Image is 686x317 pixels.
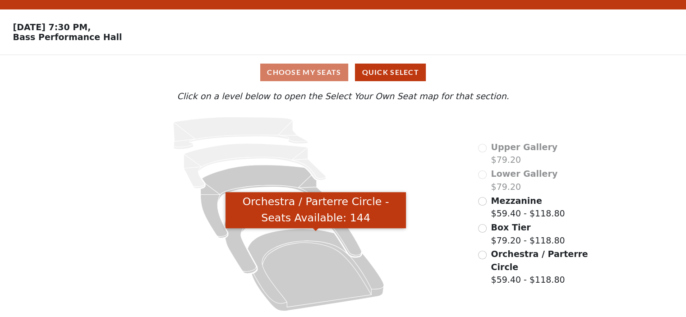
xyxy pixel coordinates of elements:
span: Lower Gallery [491,169,557,179]
label: $79.20 - $118.80 [491,221,565,247]
span: Upper Gallery [491,142,557,152]
span: Orchestra / Parterre Circle [491,249,588,272]
path: Lower Gallery - Seats Available: 0 [184,143,326,188]
label: $59.40 - $118.80 [491,194,565,220]
label: $79.20 [491,167,557,193]
div: Orchestra / Parterre Circle - Seats Available: 144 [226,192,406,229]
span: Box Tier [491,222,530,232]
button: Quick Select [355,64,426,81]
label: $59.40 - $118.80 [491,248,589,286]
path: Orchestra / Parterre Circle - Seats Available: 144 [248,229,384,311]
path: Upper Gallery - Seats Available: 0 [173,117,308,149]
span: Mezzanine [491,196,542,206]
label: $79.20 [491,141,557,166]
p: Click on a level below to open the Select Your Own Seat map for that section. [92,90,594,103]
